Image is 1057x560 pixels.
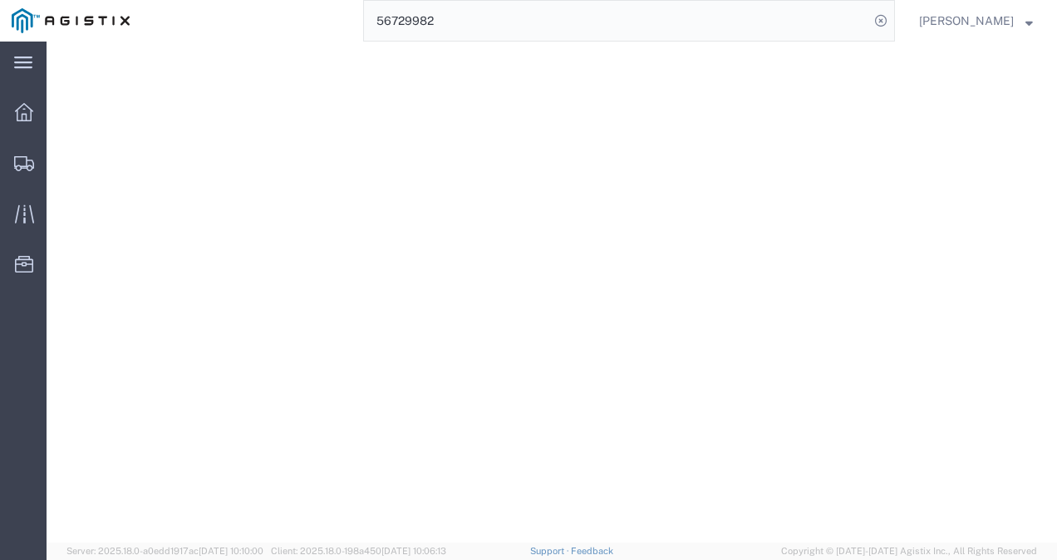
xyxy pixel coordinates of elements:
span: Copyright © [DATE]-[DATE] Agistix Inc., All Rights Reserved [781,544,1037,558]
span: [DATE] 10:06:13 [381,546,446,556]
span: Client: 2025.18.0-198a450 [271,546,446,556]
span: Nathan Seeley [919,12,1014,30]
button: [PERSON_NAME] [918,11,1034,31]
img: logo [12,8,130,33]
a: Feedback [571,546,613,556]
span: [DATE] 10:10:00 [199,546,263,556]
input: Search for shipment number, reference number [364,1,869,41]
a: Support [530,546,572,556]
iframe: FS Legacy Container [47,42,1057,543]
span: Server: 2025.18.0-a0edd1917ac [66,546,263,556]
